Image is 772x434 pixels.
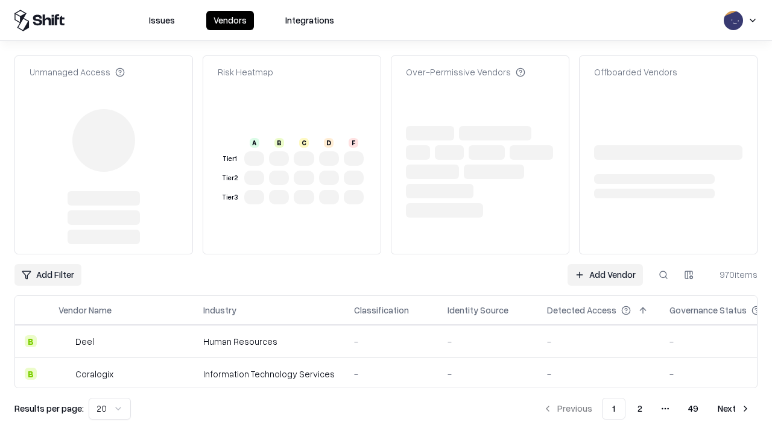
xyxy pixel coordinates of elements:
div: Identity Source [448,304,508,316]
img: Deel [59,335,71,347]
p: Results per page: [14,402,84,415]
div: - [547,335,650,348]
div: C [299,138,309,148]
div: Vendor Name [59,304,112,316]
div: A [250,138,259,148]
div: - [354,368,428,380]
div: Information Technology Services [203,368,335,380]
button: Vendors [206,11,254,30]
div: Detected Access [547,304,616,316]
div: Tier 1 [220,154,239,164]
div: - [448,368,528,380]
div: Offboarded Vendors [594,66,677,78]
div: Coralogix [75,368,113,380]
button: Next [710,398,758,420]
div: Governance Status [669,304,747,316]
button: 1 [602,398,625,420]
div: Over-Permissive Vendors [406,66,525,78]
div: Human Resources [203,335,335,348]
div: D [324,138,334,148]
div: Risk Heatmap [218,66,273,78]
a: Add Vendor [568,264,643,286]
nav: pagination [536,398,758,420]
div: Industry [203,304,236,316]
div: B [274,138,284,148]
button: 49 [679,398,708,420]
img: Coralogix [59,368,71,380]
button: Issues [142,11,182,30]
div: - [547,368,650,380]
div: F [349,138,358,148]
button: Add Filter [14,264,81,286]
div: B [25,368,37,380]
div: Tier 2 [220,173,239,183]
button: 2 [628,398,652,420]
div: 970 items [709,268,758,281]
div: - [448,335,528,348]
div: - [354,335,428,348]
div: Unmanaged Access [30,66,125,78]
div: B [25,335,37,347]
button: Integrations [278,11,341,30]
div: Classification [354,304,409,316]
div: Deel [75,335,94,348]
div: Tier 3 [220,192,239,203]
